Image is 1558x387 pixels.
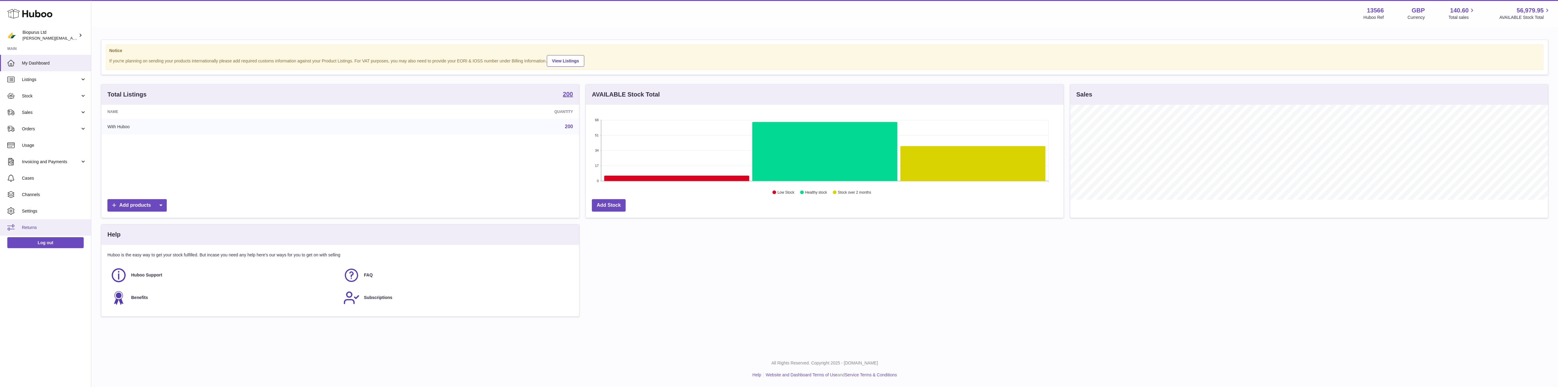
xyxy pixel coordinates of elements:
[101,119,353,135] td: With Huboo
[22,60,86,66] span: My Dashboard
[23,36,122,40] span: [PERSON_NAME][EMAIL_ADDRESS][DOMAIN_NAME]
[1448,6,1476,20] a: 140.60 Total sales
[1448,15,1476,20] span: Total sales
[7,31,16,40] img: peter@biopurus.co.uk
[22,208,86,214] span: Settings
[22,126,80,132] span: Orders
[22,77,80,83] span: Listings
[131,295,148,301] span: Benefits
[563,91,573,97] strong: 200
[1367,6,1384,15] strong: 13566
[96,360,1553,366] p: All Rights Reserved. Copyright 2025 - [DOMAIN_NAME]
[107,252,573,258] p: Huboo is the easy way to get your stock fulfilled. But incase you need any help here's our ways f...
[595,149,599,152] text: 34
[777,190,795,195] text: Low Stock
[22,110,80,115] span: Sales
[1364,15,1384,20] div: Huboo Ref
[565,124,573,129] a: 200
[107,230,121,239] h3: Help
[1412,6,1425,15] strong: GBP
[22,93,80,99] span: Stock
[364,295,392,301] span: Subscriptions
[353,105,579,119] th: Quantity
[1499,6,1551,20] a: 56,979.95 AVAILABLE Stock Total
[101,105,353,119] th: Name
[845,372,897,377] a: Service Terms & Conditions
[7,237,84,248] a: Log out
[107,90,147,99] h3: Total Listings
[753,372,761,377] a: Help
[22,159,80,165] span: Invoicing and Payments
[131,272,162,278] span: Huboo Support
[22,192,86,198] span: Channels
[766,372,837,377] a: Website and Dashboard Terms of Use
[110,290,337,306] a: Benefits
[592,90,660,99] h3: AVAILABLE Stock Total
[595,164,599,167] text: 17
[1499,15,1551,20] span: AVAILABLE Stock Total
[547,55,584,67] a: View Listings
[595,133,599,137] text: 51
[343,290,570,306] a: Subscriptions
[595,118,599,122] text: 68
[592,199,626,212] a: Add Stock
[109,48,1540,54] strong: Notice
[22,175,86,181] span: Cases
[563,91,573,98] a: 200
[22,225,86,230] span: Returns
[805,190,827,195] text: Healthy stock
[109,54,1540,67] div: If you're planning on sending your products internationally please add required customs informati...
[22,142,86,148] span: Usage
[763,372,897,378] li: and
[343,267,570,283] a: FAQ
[1450,6,1469,15] span: 140.60
[23,30,77,41] div: Biopurus Ltd
[597,179,599,183] text: 0
[110,267,337,283] a: Huboo Support
[1408,15,1425,20] div: Currency
[838,190,871,195] text: Stock over 2 months
[1517,6,1544,15] span: 56,979.95
[364,272,373,278] span: FAQ
[107,199,167,212] a: Add products
[1076,90,1092,99] h3: Sales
